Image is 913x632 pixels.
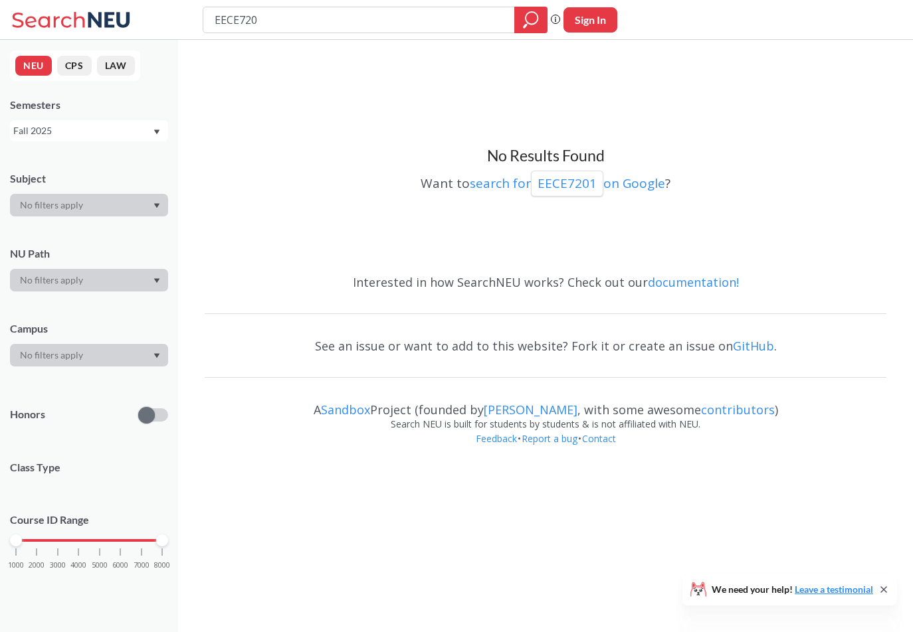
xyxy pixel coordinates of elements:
[29,562,45,569] span: 2000
[205,417,886,432] div: Search NEU is built for students by students & is not affiliated with NEU.
[205,390,886,417] div: A Project (founded by , with some awesome )
[205,327,886,365] div: See an issue or want to add to this website? Fork it or create an issue on .
[134,562,150,569] span: 7000
[97,56,135,76] button: LAW
[521,432,578,445] a: Report a bug
[10,407,45,422] p: Honors
[10,194,168,216] div: Dropdown arrow
[10,269,168,291] div: Dropdown arrow
[153,353,160,358] svg: Dropdown arrow
[205,263,886,301] div: Interested in how SearchNEU works? Check out our
[112,562,128,569] span: 6000
[581,432,617,445] a: Contact
[712,585,873,594] span: We need your help!
[10,246,168,261] div: NU Path
[57,56,92,76] button: CPS
[205,146,886,166] h3: No Results Found
[8,562,24,569] span: 1000
[10,460,168,475] span: Class Type
[514,7,548,33] div: magnifying glass
[10,98,168,112] div: Semesters
[470,175,665,192] a: search forEECE7201on Google
[153,129,160,135] svg: Dropdown arrow
[10,321,168,336] div: Campus
[153,203,160,208] svg: Dropdown arrow
[205,166,886,197] div: Want to ?
[10,171,168,186] div: Subject
[733,338,774,354] a: GitHub
[153,278,160,283] svg: Dropdown arrow
[50,562,66,569] span: 3000
[10,344,168,366] div: Dropdown arrow
[321,402,370,418] a: Sandbox
[213,9,505,31] input: Class, professor, course number, "phrase"
[523,11,539,29] svg: magnifying glass
[701,402,775,418] a: contributors
[205,432,886,466] div: • •
[648,274,739,290] a: documentation!
[154,562,170,569] span: 8000
[475,432,518,445] a: Feedback
[70,562,86,569] span: 4000
[563,7,617,33] button: Sign In
[795,584,873,595] a: Leave a testimonial
[538,175,597,193] p: EECE7201
[10,513,168,528] p: Course ID Range
[13,123,152,138] div: Fall 2025
[15,56,52,76] button: NEU
[484,402,577,418] a: [PERSON_NAME]
[10,120,168,141] div: Fall 2025Dropdown arrow
[92,562,108,569] span: 5000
